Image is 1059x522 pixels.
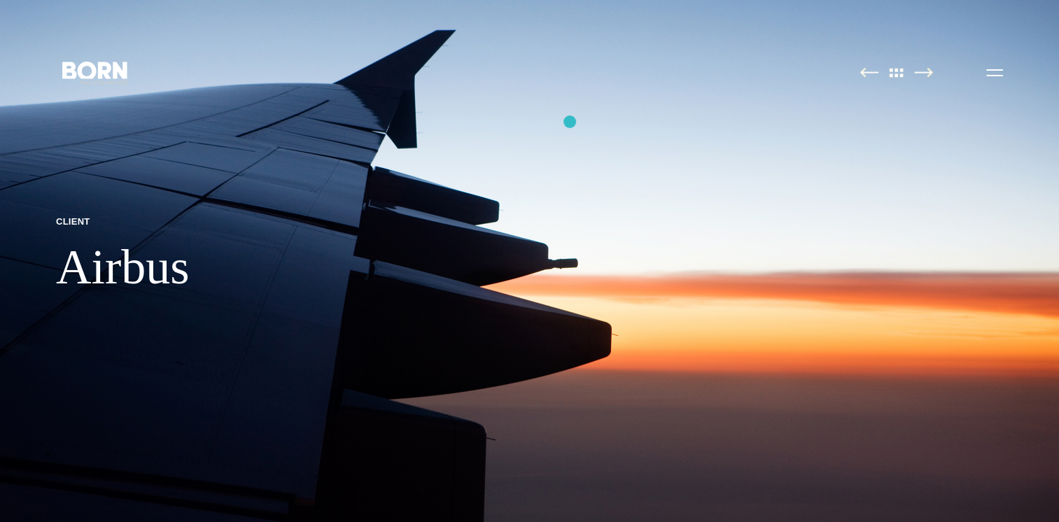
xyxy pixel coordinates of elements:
[56,215,190,227] p: Client
[978,57,1011,87] button: Open
[882,67,911,78] img: All Pages
[56,239,190,296] h1: Airbus
[860,67,878,78] img: Previous Page
[914,67,933,78] img: Next Page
